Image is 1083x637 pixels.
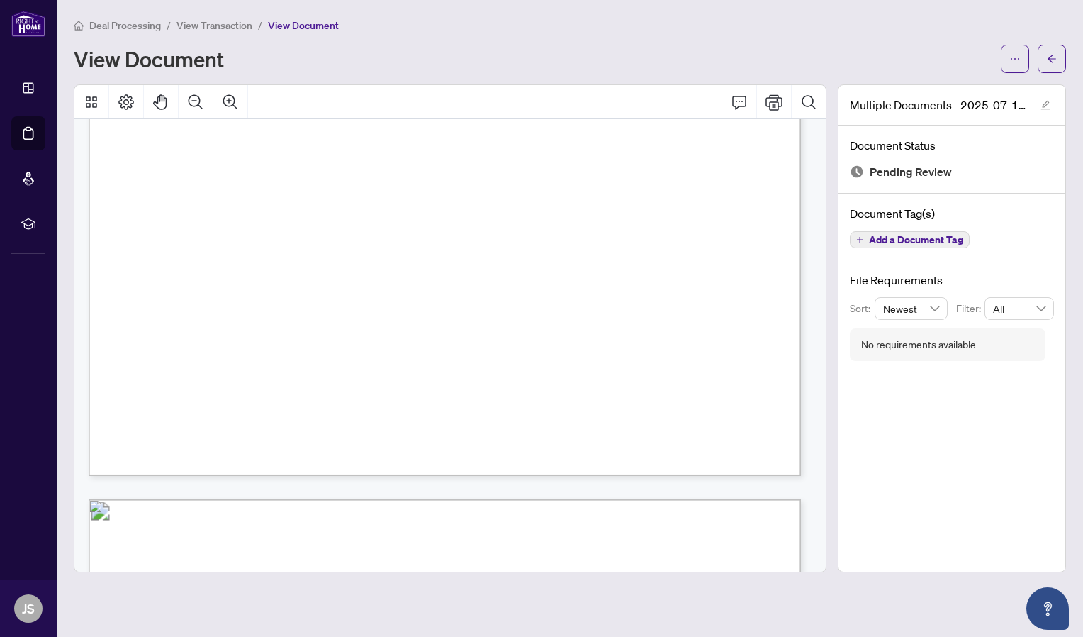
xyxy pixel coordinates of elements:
p: Filter: [956,301,984,316]
button: Open asap [1026,587,1069,630]
h4: File Requirements [850,272,1054,289]
h4: Document Status [850,137,1054,154]
h4: Document Tag(s) [850,205,1054,222]
span: plus [856,236,863,243]
button: Add a Document Tag [850,231,970,248]
span: ellipsis [1009,53,1021,65]
span: Multiple Documents - 2025-07-11T141818765.pdf [850,96,1027,113]
span: Newest [883,298,940,319]
div: No requirements available [861,337,976,353]
span: Deal Processing [89,19,161,32]
p: Sort: [850,301,875,316]
h1: View Document [74,48,224,70]
img: Document Status [850,165,864,179]
img: logo [11,11,45,37]
span: home [74,21,84,31]
span: JS [22,599,35,619]
li: / [167,17,171,33]
span: Pending Review [870,162,952,182]
span: Add a Document Tag [869,235,963,245]
li: / [258,17,262,33]
span: All [993,298,1045,319]
span: View Document [268,19,339,32]
span: edit [1040,100,1050,110]
span: arrow-left [1047,54,1057,64]
span: View Transaction [176,19,252,32]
